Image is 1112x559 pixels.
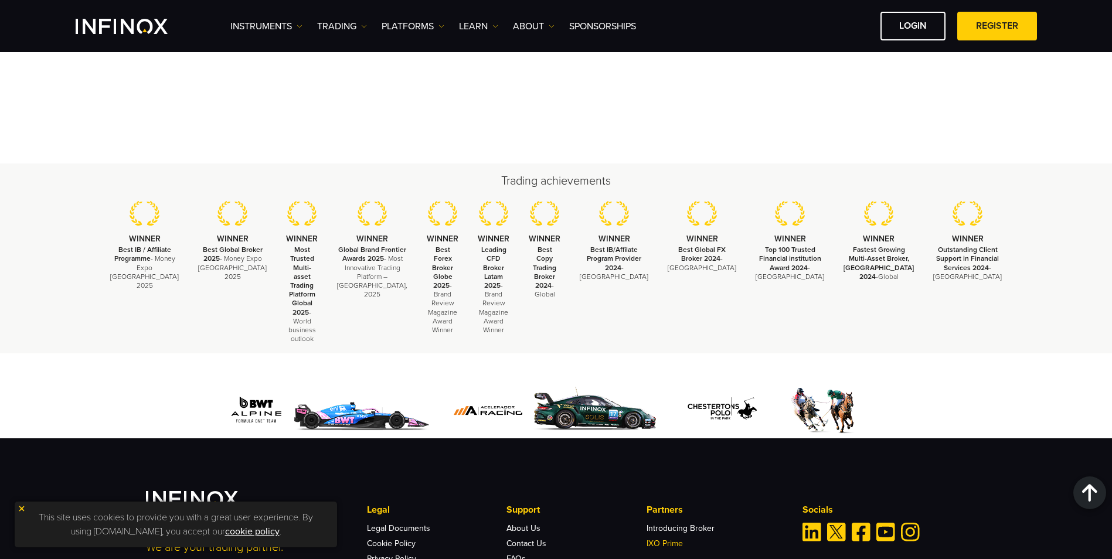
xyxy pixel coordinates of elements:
[647,538,683,548] a: IXO Prime
[513,19,555,33] a: ABOUT
[110,246,179,290] p: - Money Expo [GEOGRAPHIC_DATA] 2025
[367,538,416,548] a: Cookie Policy
[863,234,895,244] strong: WINNER
[901,523,920,541] a: Instagram
[880,12,946,40] a: LOGIN
[21,507,331,541] p: This site uses cookies to provide you with a great user experience. By using [DOMAIN_NAME], you a...
[827,523,846,541] a: Twitter
[668,246,736,272] p: - [GEOGRAPHIC_DATA]
[506,523,540,533] a: About Us
[18,505,26,513] img: yellow close icon
[933,246,1002,281] p: -[GEOGRAPHIC_DATA]
[876,523,895,541] a: Youtube
[529,246,560,299] p: - Global
[459,19,498,33] a: Learn
[427,234,458,244] strong: WINNER
[774,234,806,244] strong: WINNER
[203,246,263,263] strong: Best Global Broker 2025
[569,19,636,33] a: SPONSORSHIPS
[529,234,560,244] strong: WINNER
[76,19,195,34] a: INFINOX Logo
[481,246,506,289] strong: Leading CFD Broker Latam 2025
[506,503,646,517] p: Support
[647,523,715,533] a: Introducing Broker
[427,246,458,335] p: - Brand Review Magazine Award Winner
[356,234,388,244] strong: WINNER
[114,246,171,263] strong: Best IB / Affiliate Programme
[598,234,630,244] strong: WINNER
[957,12,1037,40] a: REGISTER
[802,503,967,517] p: Socials
[478,246,509,335] p: - Brand Review Magazine Award Winner
[338,246,406,263] strong: Global Brand Frontier Awards 2025
[506,538,546,548] a: Contact Us
[802,523,821,541] a: Linkedin
[478,234,509,244] strong: WINNER
[756,246,824,281] p: -[GEOGRAPHIC_DATA]
[146,173,967,189] h2: Trading achievements
[367,503,506,517] p: Legal
[367,523,430,533] a: Legal Documents
[759,246,821,271] strong: Top 100 Trusted Financial institution Award 2024
[382,19,444,33] a: PLATFORMS
[286,234,318,244] strong: WINNER
[432,246,453,289] strong: Best Forex Broker Globe 2025
[844,246,914,281] p: -Global
[952,234,984,244] strong: WINNER
[198,246,267,281] p: - Money Expo [GEOGRAPHIC_DATA] 2025
[647,503,786,517] p: Partners
[936,246,999,271] strong: Outstanding Client Support in Financial Services 2024
[678,246,726,263] strong: Best Global FX Broker 2024
[337,246,407,299] p: - Most Innovative Trading Platform – [GEOGRAPHIC_DATA], 2025
[317,19,367,33] a: TRADING
[217,234,249,244] strong: WINNER
[230,19,302,33] a: Instruments
[286,246,318,344] p: - World business outlook
[686,234,718,244] strong: WINNER
[587,246,641,271] strong: Best IB/Affilate Program Provider 2024
[580,246,648,281] p: - [GEOGRAPHIC_DATA]
[225,526,280,537] a: cookie policy
[844,246,914,281] strong: Fastest Growing Multi-Asset Broker, [GEOGRAPHIC_DATA] 2024
[129,234,161,244] strong: WINNER
[533,246,556,289] strong: Best Copy Trading Broker 2024
[289,246,315,316] strong: Most Trusted Multi-asset Trading Platform Global 2025
[852,523,870,541] a: Facebook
